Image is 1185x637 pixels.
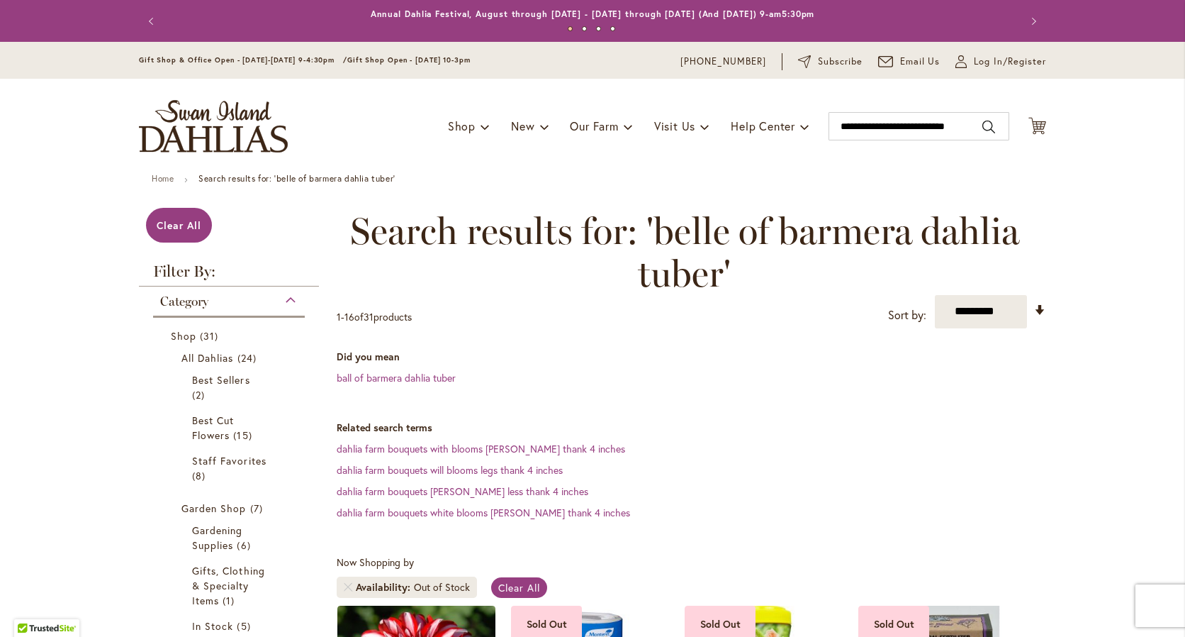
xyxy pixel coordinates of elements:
[364,310,374,323] span: 31
[596,26,601,31] button: 3 of 4
[337,442,625,455] a: dahlia farm bouquets with blooms [PERSON_NAME] thank 4 inches
[888,302,926,328] label: Sort by:
[337,306,412,328] p: - of products
[568,26,573,31] button: 1 of 4
[157,218,201,232] span: Clear All
[192,563,269,608] a: Gifts, Clothing &amp; Specialty Items
[491,577,547,598] a: Clear All
[337,210,1032,295] span: Search results for: 'belle of barmera dahlia tuber'
[414,580,470,594] div: Out of Stock
[610,26,615,31] button: 4 of 4
[344,583,352,592] a: Remove Availability Out of Stock
[654,118,695,133] span: Visit Us
[337,371,456,384] a: ball of barmera dahlia tuber
[448,118,476,133] span: Shop
[139,264,319,287] strong: Filter By:
[192,619,269,633] a: In Stock
[192,387,208,402] span: 2
[192,413,269,443] a: Best Cut Flowers
[200,328,222,343] span: 31
[337,506,630,519] a: dahlia farm bouquets white blooms [PERSON_NAME] thank 4 inches
[337,484,588,498] a: dahlia farm bouquets [PERSON_NAME] less thank 4 inches
[171,328,291,343] a: Shop
[250,501,266,516] span: 7
[139,7,167,35] button: Previous
[192,373,250,387] span: Best Sellers
[139,100,288,153] a: store logo
[955,55,1046,69] a: Log In/Register
[192,453,269,483] a: Staff Favorites
[192,372,269,402] a: Best Sellers
[347,55,471,65] span: Gift Shop Open - [DATE] 10-3pm
[181,351,234,365] span: All Dahlias
[974,55,1046,69] span: Log In/Register
[511,118,534,133] span: New
[337,463,563,477] a: dahlia farm bouquets will blooms legs thank 4 inches
[192,619,233,633] span: In Stock
[818,55,863,69] span: Subscribe
[198,173,395,184] strong: Search results for: 'belle of barmera dahlia tuber'
[337,421,1046,435] dt: Related search terms
[582,26,587,31] button: 2 of 4
[192,454,266,467] span: Staff Favorites
[192,468,209,483] span: 8
[181,502,247,515] span: Garden Shop
[160,294,208,309] span: Category
[344,310,354,323] span: 16
[237,619,254,633] span: 5
[233,428,255,443] span: 15
[498,581,540,594] span: Clear All
[371,9,815,19] a: Annual Dahlia Festival, August through [DATE] - [DATE] through [DATE] (And [DATE]) 9-am5:30pm
[192,564,265,607] span: Gifts, Clothing & Specialty Items
[570,118,618,133] span: Our Farm
[171,329,196,343] span: Shop
[798,55,863,69] a: Subscribe
[223,593,238,608] span: 1
[878,55,940,69] a: Email Us
[139,55,347,65] span: Gift Shop & Office Open - [DATE]-[DATE] 9-4:30pm /
[181,350,280,365] a: All Dahlias
[192,524,242,552] span: Gardening Supplies
[900,55,940,69] span: Email Us
[192,414,234,442] span: Best Cut Flowers
[356,580,414,594] span: Availability
[680,55,766,69] a: [PHONE_NUMBER]
[146,208,212,243] a: Clear All
[152,173,174,184] a: Home
[192,523,269,553] a: Gardening Supplies
[1018,7,1046,35] button: Next
[181,501,280,516] a: Garden Shop
[237,350,260,365] span: 24
[337,310,341,323] span: 1
[731,118,795,133] span: Help Center
[237,538,254,553] span: 6
[337,350,1046,364] dt: Did you mean
[337,555,414,569] span: Now Shopping by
